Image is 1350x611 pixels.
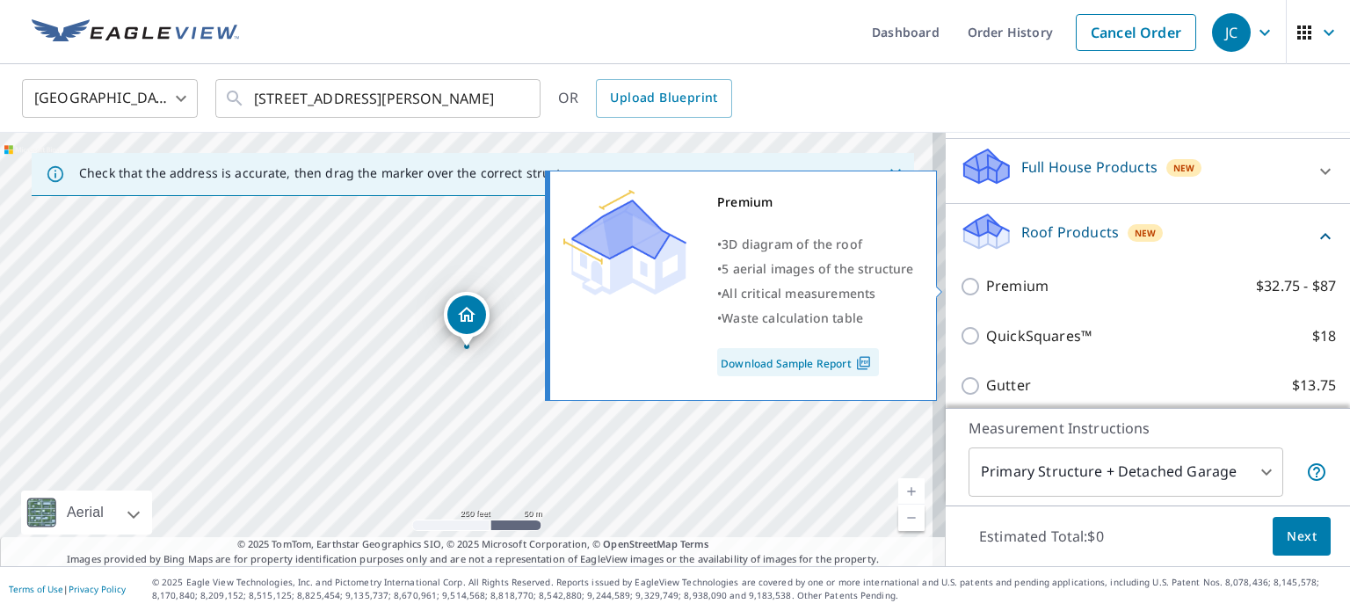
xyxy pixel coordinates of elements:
[722,285,875,302] span: All critical measurements
[965,517,1118,556] p: Estimated Total: $0
[717,190,914,215] div: Premium
[852,355,875,371] img: Pdf Icon
[9,583,63,595] a: Terms of Use
[717,281,914,306] div: •
[610,87,717,109] span: Upload Blueprint
[1287,526,1317,548] span: Next
[1021,156,1158,178] p: Full House Products
[237,537,709,552] span: © 2025 TomTom, Earthstar Geographics SIO, © 2025 Microsoft Corporation, ©
[1021,222,1119,243] p: Roof Products
[79,165,585,181] p: Check that the address is accurate, then drag the marker over the correct structure.
[563,190,686,295] img: Premium
[596,79,731,118] a: Upload Blueprint
[1212,13,1251,52] div: JC
[722,309,863,326] span: Waste calculation table
[717,257,914,281] div: •
[1292,375,1336,396] p: $13.75
[1306,462,1327,483] span: Your report will include the primary structure and a detached garage if one exists.
[717,348,879,376] a: Download Sample Report
[722,236,862,252] span: 3D diagram of the roof
[22,74,198,123] div: [GEOGRAPHIC_DATA]
[254,74,504,123] input: Search by address or latitude-longitude
[32,19,239,46] img: EV Logo
[1076,14,1196,51] a: Cancel Order
[62,491,109,535] div: Aerial
[898,478,925,505] a: Current Level 17, Zoom In
[1312,325,1336,347] p: $18
[960,211,1336,261] div: Roof ProductsNew
[717,232,914,257] div: •
[558,79,732,118] div: OR
[1135,226,1157,240] span: New
[960,146,1336,196] div: Full House ProductsNew
[603,537,677,550] a: OpenStreetMap
[884,163,907,185] button: Close
[444,292,490,346] div: Dropped pin, building 1, Residential property, 2623 State Highway 30a Fonda, NY 12068
[152,576,1341,602] p: © 2025 Eagle View Technologies, Inc. and Pictometry International Corp. All Rights Reserved. Repo...
[986,275,1049,297] p: Premium
[986,375,1031,396] p: Gutter
[69,583,126,595] a: Privacy Policy
[898,505,925,531] a: Current Level 17, Zoom Out
[717,306,914,331] div: •
[21,491,152,535] div: Aerial
[969,418,1327,439] p: Measurement Instructions
[1173,161,1195,175] span: New
[9,584,126,594] p: |
[1273,517,1331,556] button: Next
[986,325,1092,347] p: QuickSquares™
[680,537,709,550] a: Terms
[969,447,1283,497] div: Primary Structure + Detached Garage
[1256,275,1336,297] p: $32.75 - $87
[722,260,913,277] span: 5 aerial images of the structure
